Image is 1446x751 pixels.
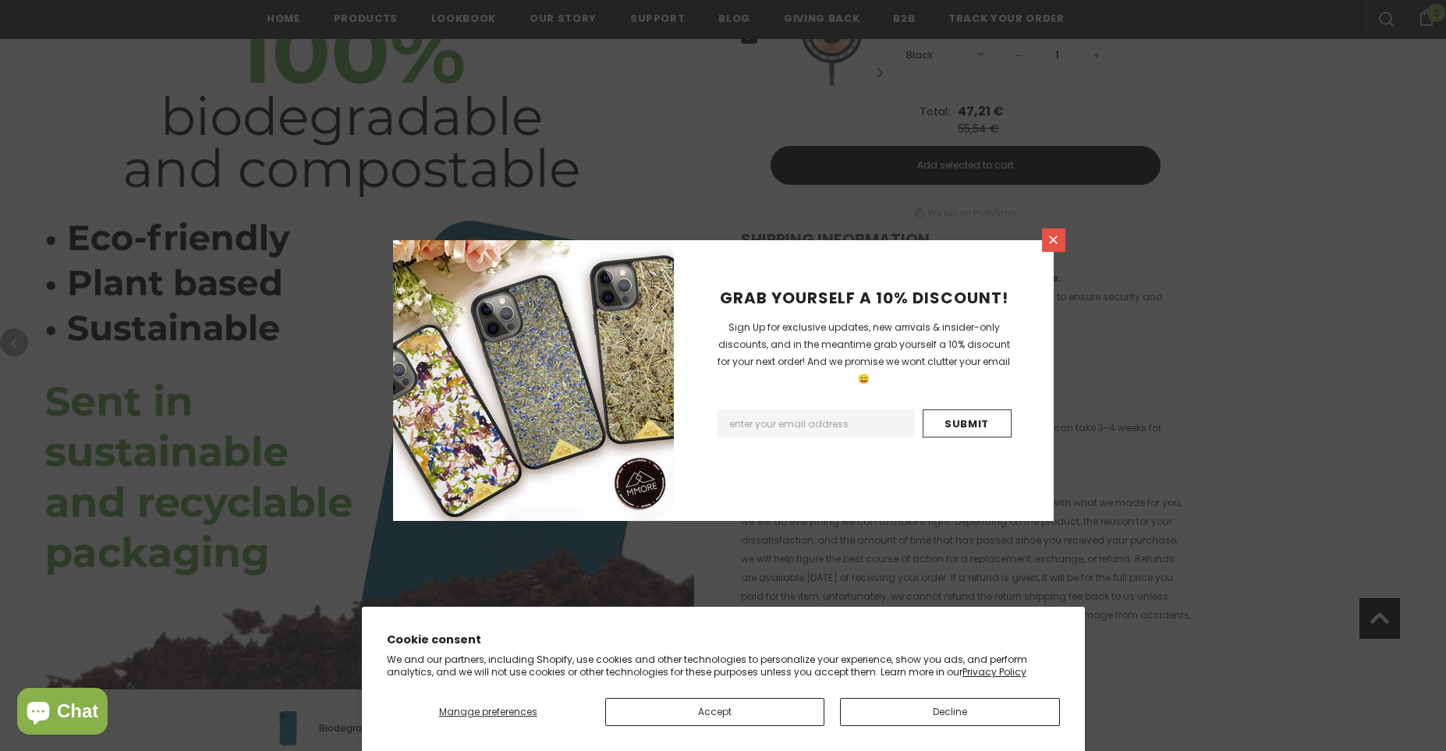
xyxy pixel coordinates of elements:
h2: Cookie consent [387,632,1060,648]
button: Accept [605,698,824,726]
button: Decline [840,698,1059,726]
span: Manage preferences [439,705,537,718]
span: GRAB YOURSELF A 10% DISCOUNT! [720,287,1008,309]
span: Sign Up for exclusive updates, new arrivals & insider-only discounts, and in the meantime grab yo... [718,321,1010,385]
button: Manage preferences [386,698,590,726]
inbox-online-store-chat: Shopify online store chat [12,688,112,739]
a: Close [1042,228,1065,252]
a: Privacy Policy [962,665,1026,678]
p: We and our partners, including Shopify, use cookies and other technologies to personalize your ex... [387,654,1060,678]
input: Submit [923,409,1012,437]
input: Email Address [717,409,915,437]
